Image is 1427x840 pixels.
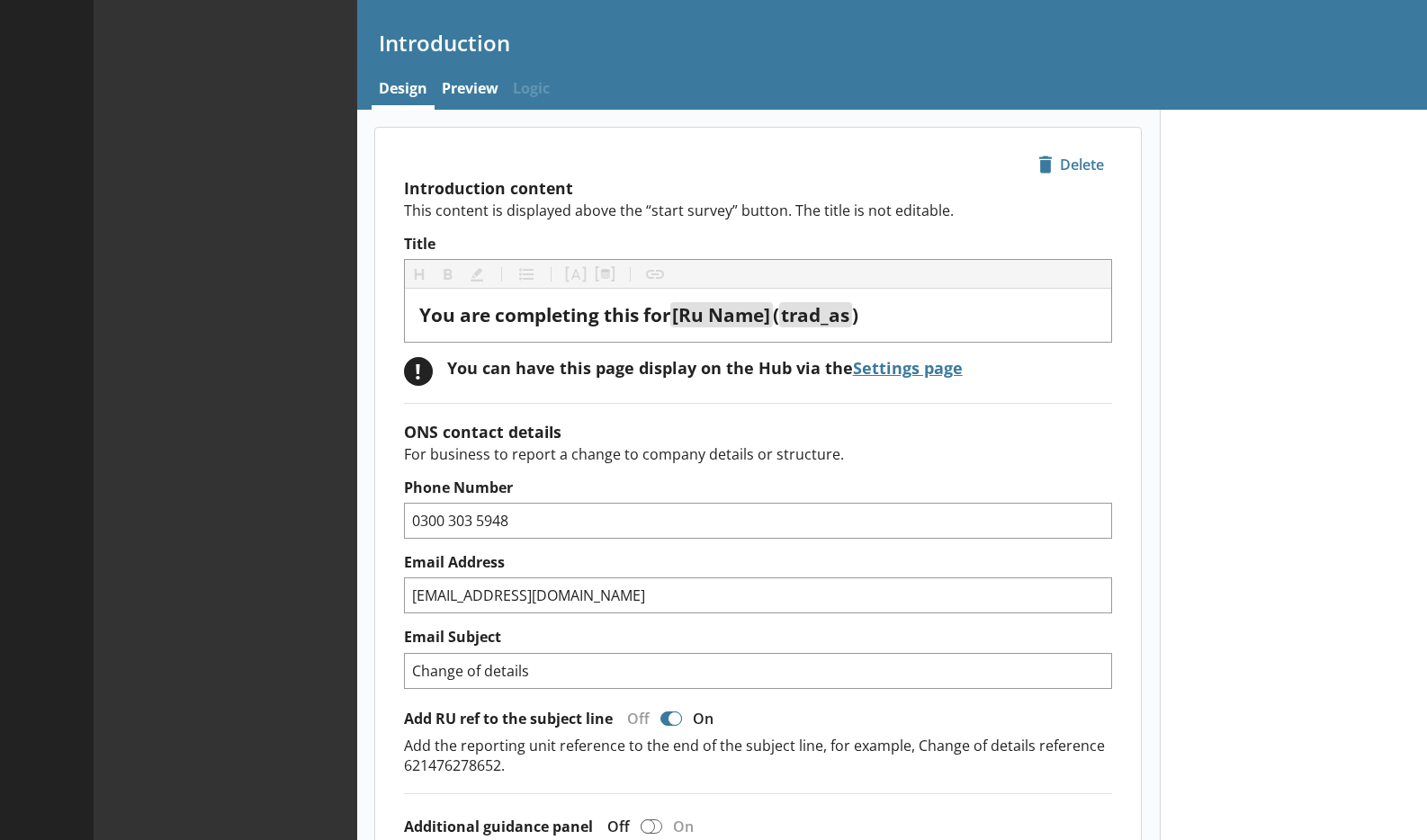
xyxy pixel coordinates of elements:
[419,302,670,327] span: You are completing this for
[419,303,1098,327] div: Title
[404,357,433,386] div: !
[593,817,637,836] div: Off
[404,444,1113,464] p: For business to report a change to company details or structure.
[853,357,963,379] a: Settings page
[404,736,1113,775] p: Add the reporting unit reference to the end of the subject line, for example, Change of details r...
[1031,150,1111,179] span: Delete
[404,628,1113,647] label: Email Subject
[781,302,849,327] span: trad_as
[447,357,963,379] div: You can have this page display on the Hub via the
[666,817,708,836] div: On
[404,710,613,728] label: Add RU ref to the subject line
[686,709,728,728] div: On
[404,201,1113,220] p: This content is displayed above the “start survey” button. The title is not editable.
[852,302,858,327] span: )
[404,421,1113,442] h2: ONS contact details
[379,29,1406,57] h1: Introduction
[435,71,506,110] a: Preview
[404,478,1113,497] label: Phone Number
[672,302,770,327] span: [Ru Name]
[404,553,1113,572] label: Email Address
[404,177,1113,199] h2: Introduction content
[1030,149,1112,180] button: Delete
[404,818,593,836] label: Additional guidance panel
[404,235,1113,254] label: Title
[372,71,435,110] a: Design
[613,709,657,728] div: Off
[506,71,557,110] span: Logic
[773,302,779,327] span: (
